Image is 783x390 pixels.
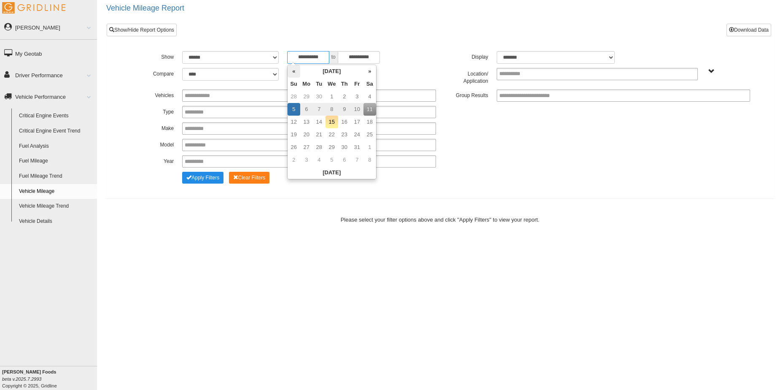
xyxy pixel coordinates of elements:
[300,154,313,166] td: 3
[313,128,326,141] td: 21
[229,172,270,184] button: Change Filter Options
[2,2,65,14] img: Gridline
[126,106,178,116] label: Type
[363,128,376,141] td: 25
[2,376,41,382] i: beta v.2025.7.2993
[338,103,351,116] td: 9
[15,184,97,199] a: Vehicle Mileage
[288,166,376,179] th: [DATE]
[126,122,178,133] label: Make
[126,68,178,78] label: Compare
[440,51,492,61] label: Display
[329,51,338,64] span: to
[363,65,376,78] th: »
[2,369,56,374] b: [PERSON_NAME] Foods
[326,141,338,154] td: 29
[313,90,326,103] td: 30
[288,128,300,141] td: 19
[326,78,338,90] th: We
[313,154,326,166] td: 4
[126,89,178,100] label: Vehicles
[126,51,178,61] label: Show
[300,116,313,128] td: 13
[182,172,223,184] button: Change Filter Options
[363,154,376,166] td: 8
[104,216,776,224] div: Please select your filter options above and click "Apply Filters" to view your report.
[288,90,300,103] td: 28
[300,90,313,103] td: 29
[300,103,313,116] td: 6
[15,199,97,214] a: Vehicle Mileage Trend
[288,78,300,90] th: Su
[326,128,338,141] td: 22
[440,89,492,100] label: Group Results
[300,65,363,78] th: [DATE]
[2,368,97,389] div: Copyright © 2025, Gridline
[338,78,351,90] th: Th
[363,78,376,90] th: Sa
[126,155,178,165] label: Year
[107,24,177,36] a: Show/Hide Report Options
[338,116,351,128] td: 16
[351,116,363,128] td: 17
[351,90,363,103] td: 3
[15,108,97,124] a: Critical Engine Events
[300,78,313,90] th: Mo
[300,128,313,141] td: 20
[288,141,300,154] td: 26
[440,68,492,85] label: Location/ Application
[313,78,326,90] th: Tu
[726,24,771,36] button: Download Data
[338,141,351,154] td: 30
[338,154,351,166] td: 6
[351,78,363,90] th: Fr
[288,116,300,128] td: 12
[326,154,338,166] td: 5
[351,128,363,141] td: 24
[15,214,97,229] a: Vehicle Details
[363,90,376,103] td: 4
[313,103,326,116] td: 7
[326,90,338,103] td: 1
[363,103,376,116] td: 11
[300,141,313,154] td: 27
[288,103,300,116] td: 5
[15,124,97,139] a: Critical Engine Event Trend
[363,141,376,154] td: 1
[363,116,376,128] td: 18
[288,65,300,78] th: «
[338,90,351,103] td: 2
[313,141,326,154] td: 28
[15,169,97,184] a: Fuel Mileage Trend
[326,116,338,128] td: 15
[338,128,351,141] td: 23
[326,103,338,116] td: 8
[15,139,97,154] a: Fuel Analysis
[288,154,300,166] td: 2
[15,154,97,169] a: Fuel Mileage
[126,139,178,149] label: Model
[351,103,363,116] td: 10
[106,4,783,13] h2: Vehicle Mileage Report
[351,154,363,166] td: 7
[313,116,326,128] td: 14
[351,141,363,154] td: 31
